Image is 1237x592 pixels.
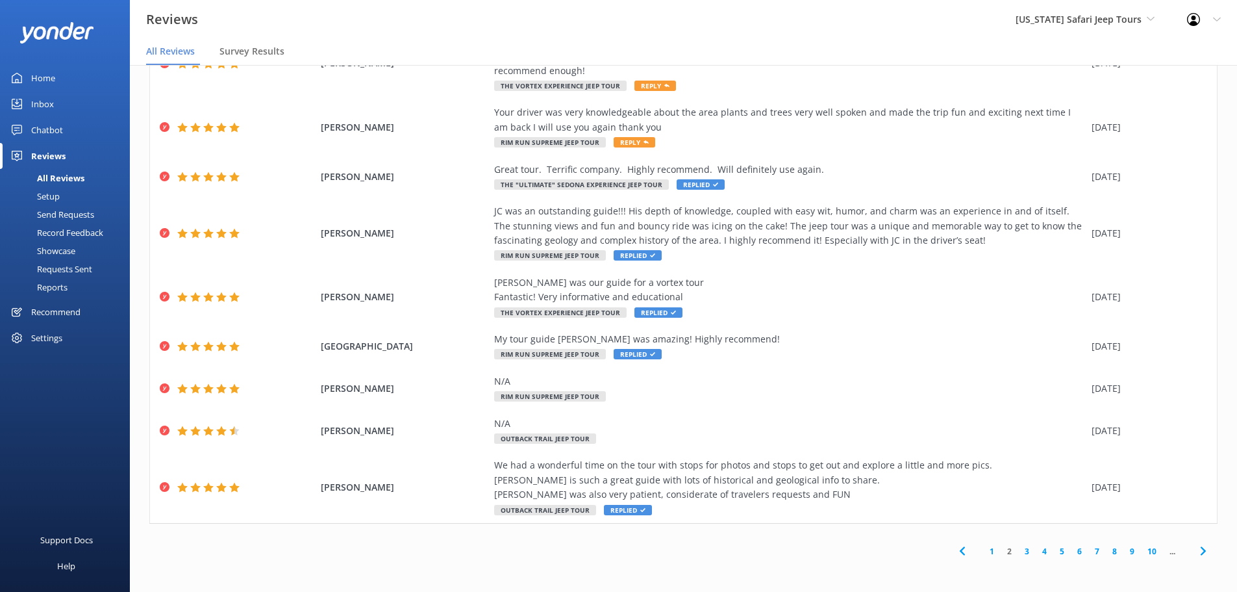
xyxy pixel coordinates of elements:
[494,81,627,91] span: The Vortex Experience Jeep Tour
[494,332,1085,346] div: My tour guide [PERSON_NAME] was amazing! Highly recommend!
[494,433,596,444] span: Outback Trail Jeep Tour
[321,170,488,184] span: [PERSON_NAME]
[8,242,75,260] div: Showcase
[494,137,606,148] span: Rim Run Supreme Jeep Tour
[8,187,60,205] div: Setup
[146,9,198,30] h3: Reviews
[57,553,75,579] div: Help
[31,325,62,351] div: Settings
[8,260,130,278] a: Requests Sent
[983,545,1001,558] a: 1
[494,276,1085,305] div: [PERSON_NAME] was our guide for a vortex tour Fantastic! Very informative and educational
[494,374,1085,389] div: N/A
[321,290,488,304] span: [PERSON_NAME]
[31,91,54,117] div: Inbox
[31,65,55,91] div: Home
[19,22,94,44] img: yonder-white-logo.png
[321,424,488,438] span: [PERSON_NAME]
[677,179,725,190] span: Replied
[219,45,284,58] span: Survey Results
[321,120,488,135] span: [PERSON_NAME]
[1036,545,1053,558] a: 4
[494,391,606,402] span: Rim Run Supreme Jeep Tour
[31,117,63,143] div: Chatbot
[494,250,606,261] span: Rim Run Supreme Jeep Tour
[31,299,81,325] div: Recommend
[8,205,130,224] a: Send Requests
[8,278,130,296] a: Reports
[321,381,488,396] span: [PERSON_NAME]
[321,480,488,495] span: [PERSON_NAME]
[494,105,1085,135] div: Your driver was very knowledgeable about the area plants and trees very well spoken and made the ...
[1092,170,1201,184] div: [DATE]
[1071,545,1088,558] a: 6
[1123,545,1141,558] a: 9
[8,187,130,205] a: Setup
[8,205,94,224] div: Send Requests
[614,250,662,261] span: Replied
[1106,545,1123,558] a: 8
[1092,381,1201,396] div: [DATE]
[1092,290,1201,304] div: [DATE]
[1092,424,1201,438] div: [DATE]
[321,226,488,240] span: [PERSON_NAME]
[1092,480,1201,495] div: [DATE]
[634,307,682,318] span: Replied
[1001,545,1018,558] a: 2
[1016,13,1142,25] span: [US_STATE] Safari Jeep Tours
[31,143,66,169] div: Reviews
[1141,545,1163,558] a: 10
[494,349,606,359] span: Rim Run Supreme Jeep Tour
[604,505,652,515] span: Replied
[8,260,92,278] div: Requests Sent
[494,204,1085,248] div: JC was an outstanding guide!!! His depth of knowledge, coupled with easy wit, humor, and charm wa...
[1092,120,1201,135] div: [DATE]
[1092,226,1201,240] div: [DATE]
[8,169,84,187] div: All Reviews
[494,417,1085,431] div: N/A
[40,527,93,553] div: Support Docs
[1163,545,1182,558] span: ...
[634,81,676,91] span: Reply
[8,278,68,296] div: Reports
[146,45,195,58] span: All Reviews
[1018,545,1036,558] a: 3
[614,349,662,359] span: Replied
[8,169,130,187] a: All Reviews
[494,307,627,318] span: The Vortex Experience Jeep Tour
[8,242,130,260] a: Showcase
[1053,545,1071,558] a: 5
[494,505,596,515] span: Outback Trail Jeep Tour
[494,179,669,190] span: The "Ultimate" Sedona Experience Jeep Tour
[614,137,655,148] span: Reply
[8,224,130,242] a: Record Feedback
[1088,545,1106,558] a: 7
[1092,339,1201,354] div: [DATE]
[8,224,103,242] div: Record Feedback
[494,162,1085,177] div: Great tour. Terrific company. Highly recommend. Will definitely use again.
[494,458,1085,502] div: We had a wonderful time on the tour with stops for photos and stops to get out and explore a litt...
[321,339,488,354] span: [GEOGRAPHIC_DATA]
